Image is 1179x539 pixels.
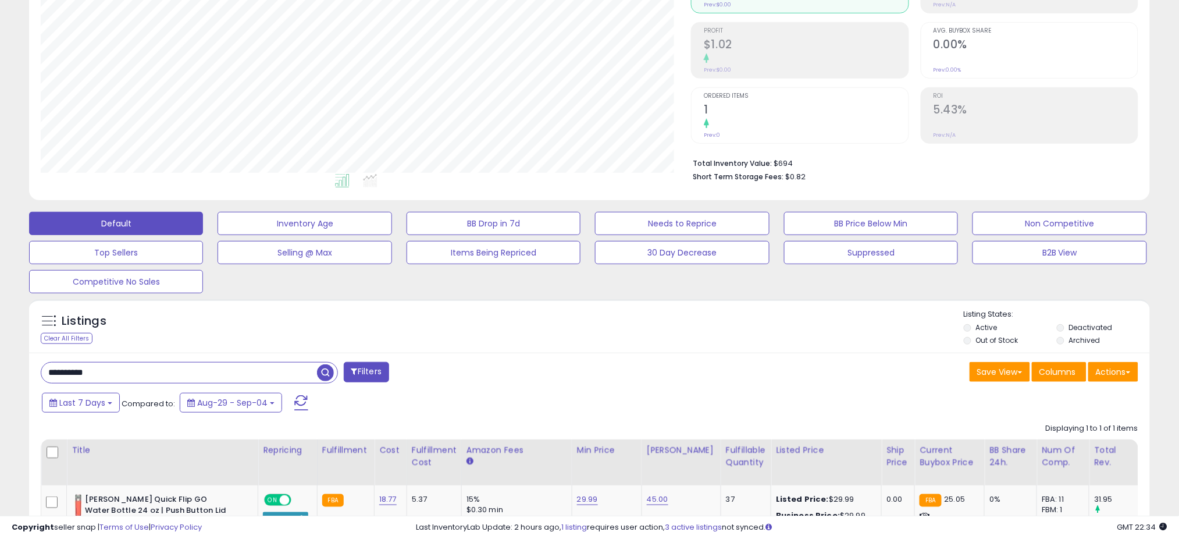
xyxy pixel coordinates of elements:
[265,495,280,505] span: ON
[197,397,268,409] span: Aug-29 - Sep-04
[379,444,402,456] div: Cost
[704,66,731,73] small: Prev: $0.00
[776,444,877,456] div: Listed Price
[704,38,908,54] h2: $1.02
[72,444,253,456] div: Title
[407,212,580,235] button: BB Drop in 7d
[647,444,716,456] div: [PERSON_NAME]
[693,155,1130,169] li: $694
[976,322,998,332] label: Active
[62,313,106,329] h5: Listings
[934,38,1138,54] h2: 0.00%
[322,444,369,456] div: Fulfillment
[973,241,1146,264] button: B2B View
[99,522,149,533] a: Terms of Use
[785,171,806,182] span: $0.82
[1094,444,1137,469] div: Total Rev.
[1117,522,1167,533] span: 2025-09-12 22:34 GMT
[59,397,105,409] span: Last 7 Days
[934,103,1138,119] h2: 5.43%
[595,212,769,235] button: Needs to Reprice
[934,66,961,73] small: Prev: 0.00%
[180,393,282,413] button: Aug-29 - Sep-04
[151,522,202,533] a: Privacy Policy
[12,522,54,533] strong: Copyright
[973,212,1146,235] button: Non Competitive
[412,494,453,505] div: 5.37
[989,444,1032,469] div: BB Share 24h.
[218,212,391,235] button: Inventory Age
[122,398,175,409] span: Compared to:
[665,522,722,533] a: 3 active listings
[704,1,731,8] small: Prev: $0.00
[1088,362,1138,382] button: Actions
[466,444,567,456] div: Amazon Fees
[934,132,956,139] small: Prev: N/A
[934,93,1138,100] span: ROI
[1068,322,1112,332] label: Deactivated
[42,393,120,413] button: Last 7 Days
[726,444,766,469] div: Fulfillable Quantity
[29,212,203,235] button: Default
[726,494,762,505] div: 37
[784,212,958,235] button: BB Price Below Min
[41,333,92,344] div: Clear All Filters
[1068,335,1100,345] label: Archived
[704,93,908,100] span: Ordered Items
[1042,494,1080,505] div: FBA: 11
[1032,362,1087,382] button: Columns
[934,28,1138,34] span: Avg. Buybox Share
[934,1,956,8] small: Prev: N/A
[466,456,473,467] small: Amazon Fees.
[704,28,908,34] span: Profit
[412,444,457,469] div: Fulfillment Cost
[784,241,958,264] button: Suppressed
[379,494,397,505] a: 18.77
[976,335,1018,345] label: Out of Stock
[29,241,203,264] button: Top Sellers
[577,444,637,456] div: Min Price
[1046,423,1138,434] div: Displaying 1 to 1 of 1 items
[595,241,769,264] button: 30 Day Decrease
[12,522,202,533] div: seller snap | |
[693,172,783,182] b: Short Term Storage Fees:
[776,494,829,505] b: Listed Price:
[577,494,598,505] a: 29.99
[263,444,312,456] div: Repricing
[407,241,580,264] button: Items Being Repriced
[886,444,910,469] div: Ship Price
[322,494,344,507] small: FBA
[466,494,563,505] div: 15%
[416,522,1167,533] div: Last InventoryLab Update: 2 hours ago, requires user action, not synced.
[647,494,668,505] a: 45.00
[989,494,1028,505] div: 0%
[344,362,389,382] button: Filters
[290,495,308,505] span: OFF
[970,362,1030,382] button: Save View
[776,494,872,505] div: $29.99
[886,494,906,505] div: 0.00
[920,444,979,469] div: Current Buybox Price
[945,494,966,505] span: 25.05
[29,270,203,293] button: Competitive No Sales
[1039,366,1076,378] span: Columns
[693,158,772,168] b: Total Inventory Value:
[74,494,82,517] img: 31w1LgjWJ1L._SL40_.jpg
[964,309,1150,320] p: Listing States:
[704,103,908,119] h2: 1
[1094,494,1141,505] div: 31.95
[218,241,391,264] button: Selling @ Max
[704,132,720,139] small: Prev: 0
[920,494,941,507] small: FBA
[561,522,587,533] a: 1 listing
[1042,444,1084,469] div: Num of Comp.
